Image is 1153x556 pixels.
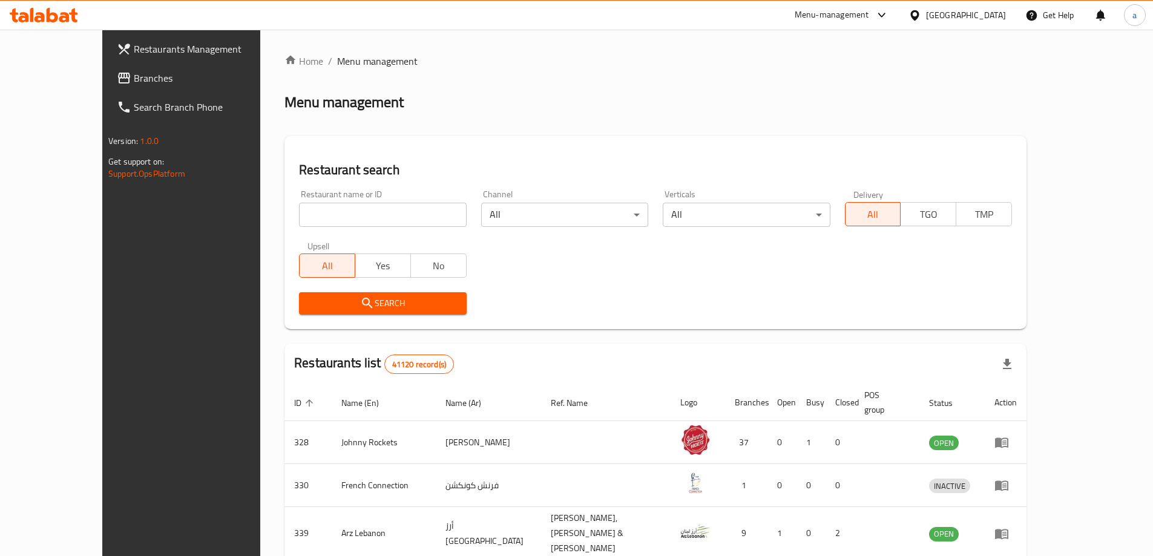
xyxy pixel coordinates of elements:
td: 1 [797,421,826,464]
a: Search Branch Phone [107,93,295,122]
span: Name (Ar) [445,396,497,410]
td: Johnny Rockets [332,421,436,464]
button: TMP [956,202,1012,226]
th: Open [767,384,797,421]
div: Total records count [384,355,454,374]
span: OPEN [929,527,959,541]
td: 1 [725,464,767,507]
th: Busy [797,384,826,421]
span: INACTIVE [929,479,970,493]
div: Menu [994,435,1017,450]
span: All [850,206,896,223]
th: Closed [826,384,855,421]
div: Menu [994,478,1017,492]
h2: Restaurant search [299,161,1012,179]
span: Menu management [337,54,418,68]
span: Status [929,396,968,410]
td: فرنش كونكشن [436,464,541,507]
span: All [304,257,350,275]
td: 37 [725,421,767,464]
span: POS group [864,388,905,417]
td: 0 [826,464,855,507]
div: Export file [993,350,1022,379]
a: Branches [107,64,295,93]
td: 0 [767,421,797,464]
a: Home [284,54,323,68]
th: Logo [671,384,725,421]
span: Search Branch Phone [134,100,285,114]
img: Johnny Rockets [680,425,711,455]
td: 330 [284,464,332,507]
button: Yes [355,253,411,278]
a: Support.OpsPlatform [108,166,185,182]
th: Branches [725,384,767,421]
span: Restaurants Management [134,42,285,56]
img: Arz Lebanon [680,516,711,546]
img: French Connection [680,468,711,498]
span: Branches [134,71,285,85]
h2: Menu management [284,93,404,112]
td: 0 [767,464,797,507]
button: All [845,202,901,226]
span: TMP [961,206,1007,223]
div: OPEN [929,527,959,541]
div: All [663,203,830,227]
span: TGO [905,206,951,223]
nav: breadcrumb [284,54,1027,68]
a: Restaurants Management [107,34,295,64]
button: TGO [900,202,956,226]
button: Search [299,292,466,315]
div: Menu-management [795,8,869,22]
span: 41120 record(s) [385,359,453,370]
button: No [410,253,467,278]
span: Name (En) [341,396,395,410]
span: Version: [108,133,138,149]
td: French Connection [332,464,436,507]
div: Menu [994,526,1017,541]
span: Ref. Name [551,396,603,410]
td: 0 [826,421,855,464]
td: [PERSON_NAME] [436,421,541,464]
span: No [416,257,462,275]
div: [GEOGRAPHIC_DATA] [926,8,1006,22]
label: Delivery [853,190,884,198]
label: Upsell [307,241,330,250]
span: a [1132,8,1137,22]
li: / [328,54,332,68]
input: Search for restaurant name or ID.. [299,203,466,227]
h2: Restaurants list [294,354,454,374]
span: OPEN [929,436,959,450]
td: 328 [284,421,332,464]
button: All [299,253,355,278]
span: Get support on: [108,154,164,169]
div: All [481,203,648,227]
span: ID [294,396,317,410]
td: 0 [797,464,826,507]
span: Search [309,296,456,311]
span: Yes [360,257,406,275]
th: Action [985,384,1027,421]
span: 1.0.0 [140,133,159,149]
